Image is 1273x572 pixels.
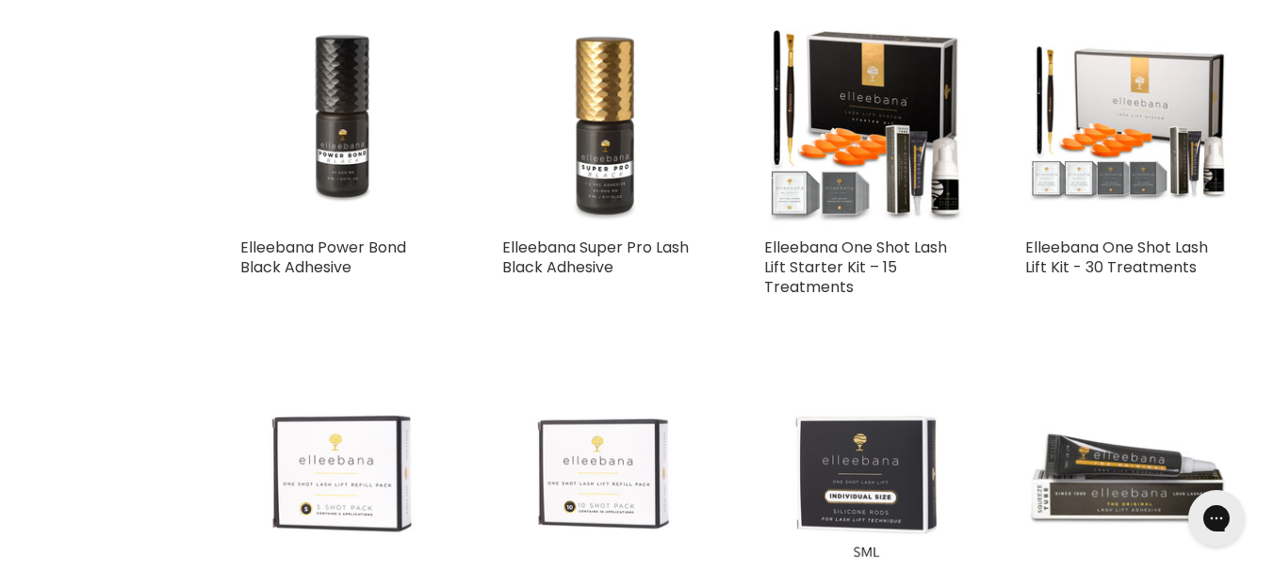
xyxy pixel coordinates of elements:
a: Elleebana Super Pro Lash Black Adhesive Elleebana Super Pro Lash Black Adhesive [502,23,708,228]
img: Elleebana Power Bond Black Adhesive [274,23,411,228]
a: Elleebana One Shot Lash Lift Starter Kit – 15 Treatments [764,237,947,298]
img: Elleebana Super Pro Lash Black Adhesive [502,23,708,228]
img: Elleebana One Shot Lash Lift Starter Kit – 15 Treatments [764,23,970,228]
a: Elleebana Power Bond Black Adhesive [240,237,406,278]
a: Elleebana Super Pro Lash Black Adhesive [502,237,689,278]
a: Elleebana Power Bond Black Adhesive Elleebana Power Bond Black Adhesive [240,23,446,228]
iframe: Gorgias live chat messenger [1179,483,1254,553]
img: Elleebana One Shot Lash Lift Kit - 30 Treatments [1025,23,1231,228]
a: Elleebana One Shot Lash Lift Kit - 30 Treatments [1025,237,1208,278]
